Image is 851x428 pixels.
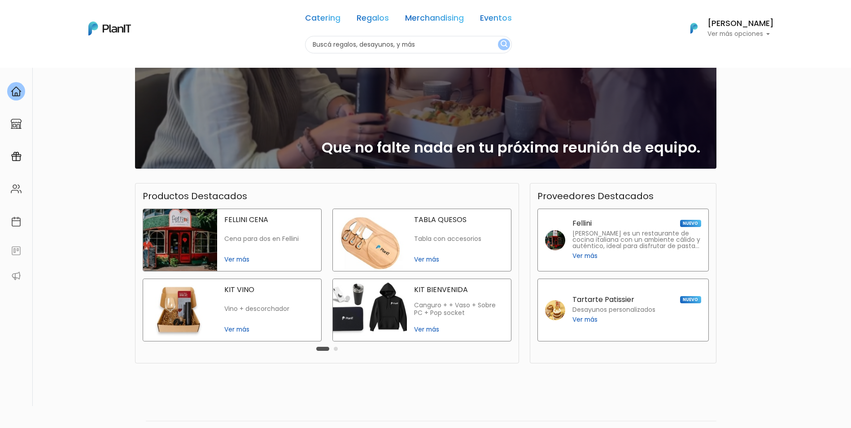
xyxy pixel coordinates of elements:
[316,347,329,351] button: Carousel Page 1 (Current Slide)
[224,216,314,223] p: FELLINI CENA
[224,305,314,313] p: Vino + descorchador
[572,296,634,303] p: Tartarte Patissier
[707,31,774,37] p: Ver más opciones
[72,54,90,72] img: user_04fe99587a33b9844688ac17b531be2b.png
[90,54,108,72] span: J
[143,209,217,271] img: fellini cena
[11,245,22,256] img: feedback-78b5a0c8f98aac82b08bfc38622c3050aee476f2c9584af64705fc4e61158814.svg
[11,183,22,194] img: people-662611757002400ad9ed0e3c099ab2801c6687ba6c219adb57efc949bc21e19d.svg
[11,216,22,227] img: calendar-87d922413cdce8b2cf7b7f5f62616a5cf9e4887200fb71536465627b3292af00.svg
[81,45,99,63] img: user_d58e13f531133c46cb30575f4d864daf.jpeg
[357,14,389,25] a: Regalos
[332,209,511,271] a: tabla quesos TABLA QUESOS Tabla con accesorios Ver más
[707,20,774,28] h6: [PERSON_NAME]
[88,22,131,35] img: PlanIt Logo
[405,14,464,25] a: Merchandising
[414,286,504,293] p: KIT BIENVENIDA
[480,14,512,25] a: Eventos
[23,54,158,72] div: J
[314,343,340,354] div: Carousel Pagination
[143,279,217,341] img: kit vino
[143,191,247,201] h3: Productos Destacados
[537,191,654,201] h3: Proveedores Destacados
[679,17,774,40] button: PlanIt Logo [PERSON_NAME] Ver más opciones
[153,135,170,145] i: send
[572,307,655,313] p: Desayunos personalizados
[31,83,150,112] p: Ya probaste PlanitGO? Vas a poder automatizarlas acciones de todo el año. Escribinos para saber más!
[23,63,158,119] div: PLAN IT Ya probaste PlanitGO? Vas a poder automatizarlas acciones de todo el año. Escribinos para...
[414,301,504,317] p: Canguro + + Vaso + Sobre PC + Pop socket
[333,279,407,341] img: kit bienvenida
[143,209,322,271] a: fellini cena FELLINI CENA Cena para dos en Fellini Ver más
[545,230,565,250] img: fellini
[684,18,704,38] img: PlanIt Logo
[11,118,22,129] img: marketplace-4ceaa7011d94191e9ded77b95e3339b90024bf715f7c57f8cf31f2d8c509eaba.svg
[501,40,507,49] img: search_button-432b6d5273f82d61273b3651a40e1bd1b912527efae98b1b7a1b2c0702e16a8d.svg
[572,251,598,261] span: Ver más
[414,325,504,334] span: Ver más
[572,315,598,324] span: Ver más
[545,300,565,320] img: tartarte patissier
[139,68,153,82] i: keyboard_arrow_down
[537,279,709,341] a: Tartarte Patissier NUEVO Desayunos personalizados Ver más
[322,139,700,156] h2: Que no falte nada en tu próxima reunión de equipo.
[11,86,22,97] img: home-e721727adea9d79c4d83392d1f703f7f8bce08238fde08b1acbfd93340b81755.svg
[224,255,314,264] span: Ver más
[333,209,407,271] img: tabla quesos
[47,136,137,145] span: ¡Escríbenos!
[224,325,314,334] span: Ver más
[31,73,57,80] strong: PLAN IT
[414,235,504,243] p: Tabla con accesorios
[305,14,340,25] a: Catering
[332,279,511,341] a: kit bienvenida KIT BIENVENIDA Canguro + + Vaso + Sobre PC + Pop socket Ver más
[143,279,322,341] a: kit vino KIT VINO Vino + descorchador Ver más
[224,286,314,293] p: KIT VINO
[334,347,338,351] button: Carousel Page 2
[305,36,512,53] input: Buscá regalos, desayunos, y más
[680,220,701,227] span: NUEVO
[680,296,701,303] span: NUEVO
[537,209,709,271] a: Fellini NUEVO [PERSON_NAME] es un restaurante de cocina italiana con un ambiente cálido y auténti...
[572,231,701,249] p: [PERSON_NAME] es un restaurante de cocina italiana con un ambiente cálido y auténtico, ideal para...
[414,255,504,264] span: Ver más
[224,235,314,243] p: Cena para dos en Fellini
[11,151,22,162] img: campaigns-02234683943229c281be62815700db0a1741e53638e28bf9629b52c665b00959.svg
[11,271,22,281] img: partners-52edf745621dab592f3b2c58e3bca9d71375a7ef29c3b500c9f145b62cc070d4.svg
[572,220,592,227] p: Fellini
[414,216,504,223] p: TABLA QUESOS
[137,135,153,145] i: insert_emoticon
